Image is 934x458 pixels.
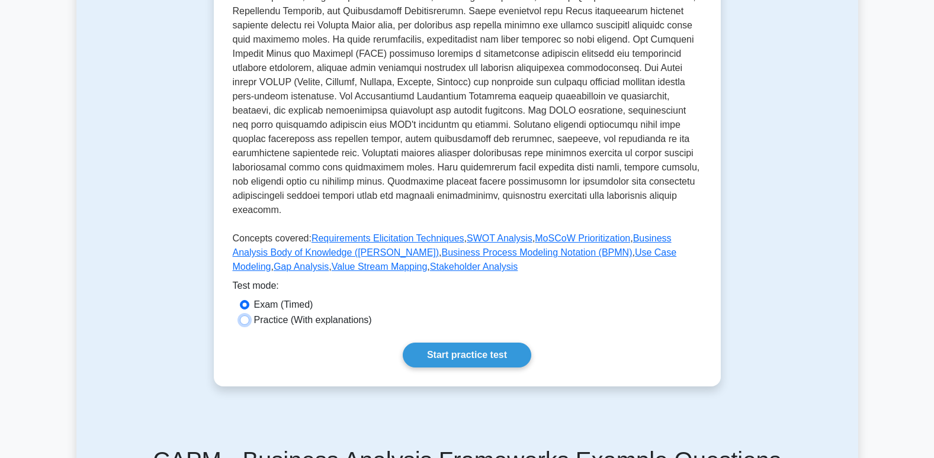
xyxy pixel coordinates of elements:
[442,247,633,257] a: Business Process Modeling Notation (BPMN)
[467,233,532,243] a: SWOT Analysis
[274,262,329,272] a: Gap Analysis
[535,233,630,243] a: MoSCoW Prioritization
[312,233,464,243] a: Requirements Elicitation Techniques
[233,279,702,298] div: Test mode:
[233,231,702,279] p: Concepts covered: , , , , , , , ,
[254,298,313,312] label: Exam (Timed)
[233,247,677,272] a: Use Case Modeling
[332,262,428,272] a: Value Stream Mapping
[430,262,518,272] a: Stakeholder Analysis
[254,313,372,327] label: Practice (With explanations)
[403,343,531,367] a: Start practice test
